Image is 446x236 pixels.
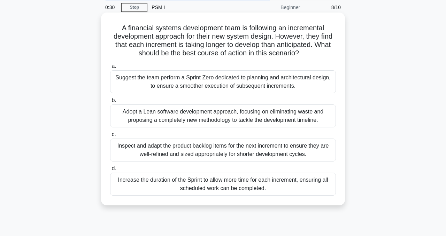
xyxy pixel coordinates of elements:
[111,131,116,137] span: c.
[110,173,336,196] div: Increase the duration of the Sprint to allow more time for each increment, ensuring all scheduled...
[110,139,336,162] div: Inspect and adapt the product backlog items for the next increment to ensure they are well-refine...
[109,24,337,58] h5: A financial systems development team is following an incremental development approach for their n...
[121,3,147,12] a: Stop
[243,0,304,14] div: Beginner
[111,63,116,69] span: a.
[101,0,121,14] div: 0:30
[110,104,336,127] div: Adopt a Lean software development approach, focusing on eliminating waste and proposing a complet...
[304,0,345,14] div: 8/10
[147,0,243,14] div: PSM I
[110,70,336,93] div: Suggest the team perform a Sprint Zero dedicated to planning and architectural design, to ensure ...
[111,97,116,103] span: b.
[111,165,116,171] span: d.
